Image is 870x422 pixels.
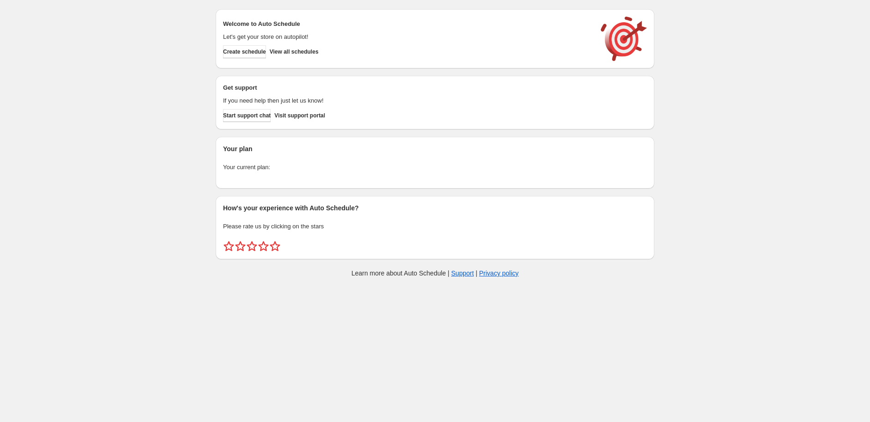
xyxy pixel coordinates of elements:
span: Create schedule [223,48,266,55]
p: Learn more about Auto Schedule | | [351,269,519,278]
p: Let's get your store on autopilot! [223,32,592,42]
p: Your current plan: [223,163,647,172]
span: View all schedules [270,48,319,55]
span: Visit support portal [274,112,325,119]
span: Start support chat [223,112,271,119]
p: If you need help then just let us know! [223,96,592,105]
button: Create schedule [223,45,266,58]
h2: Get support [223,83,592,92]
h2: Your plan [223,144,647,153]
a: Privacy policy [479,269,519,277]
h2: Welcome to Auto Schedule [223,19,592,29]
p: Please rate us by clicking on the stars [223,222,647,231]
h2: How's your experience with Auto Schedule? [223,203,647,213]
a: Support [451,269,474,277]
button: View all schedules [270,45,319,58]
a: Visit support portal [274,109,325,122]
a: Start support chat [223,109,271,122]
